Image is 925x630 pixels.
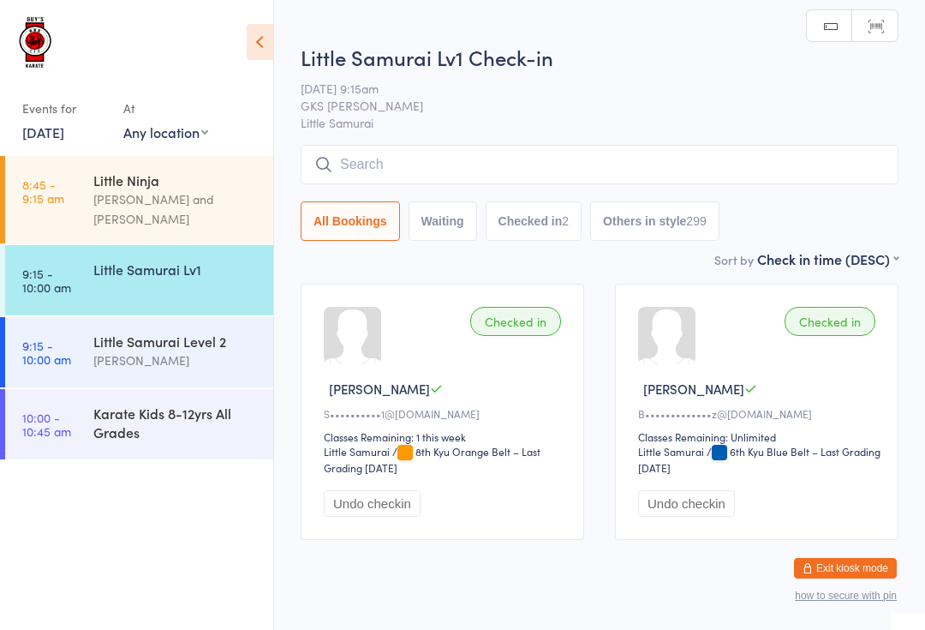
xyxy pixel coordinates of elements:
img: Guy's Karate School [17,13,56,77]
time: 10:00 - 10:45 am [22,411,71,438]
div: B•••••••••••••z@[DOMAIN_NAME] [638,406,880,421]
div: Little Samurai Level 2 [93,332,259,351]
a: 10:00 -10:45 amKarate Kids 8-12yrs All Grades [5,389,273,459]
span: Little Samurai [301,114,898,131]
div: Any location [123,123,208,141]
h2: Little Samurai Lv1 Check-in [301,43,898,71]
div: 2 [562,214,569,228]
a: [DATE] [22,123,64,141]
div: [PERSON_NAME] and [PERSON_NAME] [93,189,259,229]
div: [PERSON_NAME] [93,351,259,370]
label: Sort by [714,251,754,268]
a: 9:15 -10:00 amLittle Samurai Lv1 [5,245,273,315]
button: how to secure with pin [795,590,897,602]
span: / 6th Kyu Blue Belt – Last Grading [DATE] [638,444,880,475]
time: 9:15 - 10:00 am [22,339,71,366]
div: Check in time (DESC) [757,249,898,268]
time: 9:15 - 10:00 am [22,267,71,294]
a: 8:45 -9:15 amLittle Ninja[PERSON_NAME] and [PERSON_NAME] [5,156,273,243]
time: 8:45 - 9:15 am [22,177,64,205]
span: GKS [PERSON_NAME] [301,97,872,114]
div: Classes Remaining: Unlimited [638,429,880,444]
button: Checked in2 [486,201,582,241]
button: All Bookings [301,201,400,241]
div: At [123,94,208,123]
div: Checked in [470,307,561,336]
span: [PERSON_NAME] [329,380,430,398]
div: Little Ninja [93,171,259,189]
div: Little Samurai [324,444,390,459]
span: / 8th Kyu Orange Belt – Last Grading [DATE] [324,444,540,475]
button: Exit kiosk mode [794,558,897,579]
button: Undo checkin [324,490,421,517]
div: Checked in [785,307,875,336]
div: 299 [686,214,706,228]
a: 9:15 -10:00 amLittle Samurai Level 2[PERSON_NAME] [5,317,273,387]
button: Waiting [409,201,477,241]
div: Karate Kids 8-12yrs All Grades [93,404,259,441]
div: Little Samurai [638,444,704,459]
div: Events for [22,94,106,123]
div: S••••••••••1@[DOMAIN_NAME] [324,406,566,421]
input: Search [301,145,898,184]
button: Others in style299 [590,201,719,241]
button: Undo checkin [638,490,735,517]
div: Little Samurai Lv1 [93,260,259,279]
div: Classes Remaining: 1 this week [324,429,566,444]
span: [PERSON_NAME] [643,380,744,398]
span: [DATE] 9:15am [301,80,872,97]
